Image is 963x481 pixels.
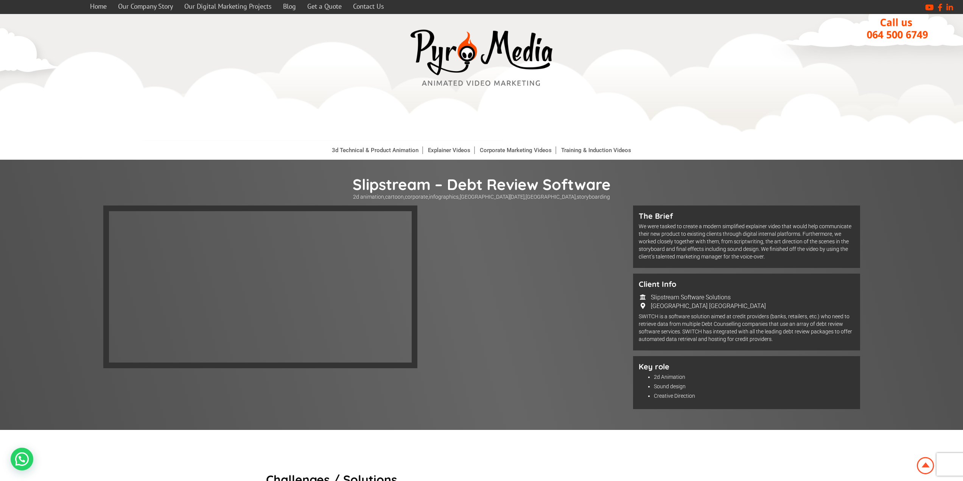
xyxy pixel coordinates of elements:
a: video marketing media company westville durban logo [406,25,557,92]
li: Creative Direction [654,392,854,400]
a: 2d animation [353,194,384,200]
h1: Slipstream – Debt Review Software [103,175,860,194]
img: video marketing media company westville durban logo [406,25,557,91]
a: corporate [405,194,428,200]
a: 3d Technical & Product Animation [328,146,423,154]
td: [GEOGRAPHIC_DATA] [GEOGRAPHIC_DATA] [650,302,766,310]
h5: Client Info [639,279,854,289]
p: We were tasked to create a modern simplified explainer video that would help communicate their ne... [639,223,854,260]
p: , , , , , , [103,194,860,200]
li: 2d Animation [654,373,854,381]
a: cartoon [385,194,404,200]
a: [GEOGRAPHIC_DATA] [526,194,576,200]
a: Explainer Videos [424,146,474,154]
h5: Key role [639,362,854,371]
img: Animation Studio South Africa [915,456,936,476]
a: [GEOGRAPHIC_DATA][DATE] [460,194,524,200]
p: SWITCH is a software solution aimed at credit providers (banks, retailers, etc.) who need to retr... [639,313,854,343]
a: storyboarding [577,194,610,200]
a: infographics [429,194,459,200]
a: Corporate Marketing Videos [476,146,556,154]
li: Sound design [654,383,854,390]
td: Slipstream Software Solutions [650,293,766,301]
a: Training & Induction Videos [557,146,635,154]
h5: The Brief [639,211,854,221]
